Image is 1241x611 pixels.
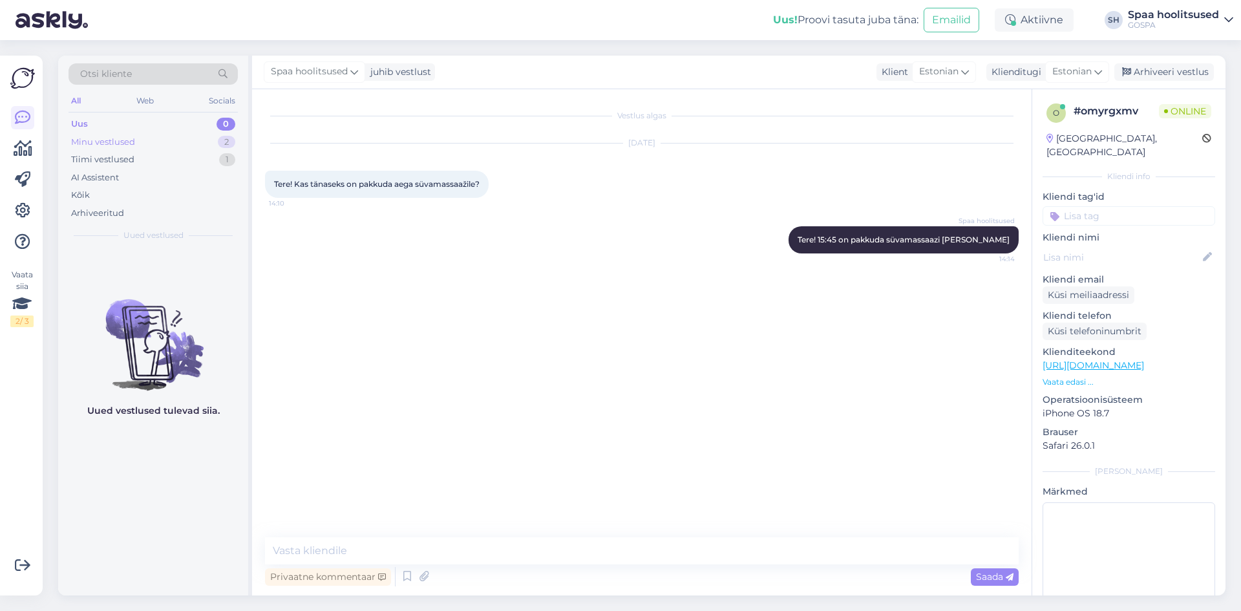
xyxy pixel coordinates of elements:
input: Lisa nimi [1043,250,1200,264]
div: # omyrgxmv [1074,103,1159,119]
img: No chats [58,276,248,392]
div: Küsi meiliaadressi [1043,286,1134,304]
p: Kliendi telefon [1043,309,1215,323]
div: [DATE] [265,137,1019,149]
p: Kliendi tag'id [1043,190,1215,204]
div: Klienditugi [986,65,1041,79]
p: Märkmed [1043,485,1215,498]
p: Uued vestlused tulevad siia. [87,404,220,418]
div: Uus [71,118,88,131]
span: Spaa hoolitsused [959,216,1015,226]
a: Spaa hoolitsusedGOSPA [1128,10,1233,30]
span: Otsi kliente [80,67,132,81]
span: Saada [976,571,1013,583]
div: Küsi telefoninumbrit [1043,323,1147,340]
div: Web [134,92,156,109]
div: Tiimi vestlused [71,153,134,166]
p: Klienditeekond [1043,345,1215,359]
div: 1 [219,153,235,166]
img: Askly Logo [10,66,35,91]
span: Spaa hoolitsused [271,65,348,79]
span: Tere! Kas tänaseks on pakkuda aega süvamassaažile? [274,179,480,189]
div: Aktiivne [995,8,1074,32]
div: Privaatne kommentaar [265,568,391,586]
a: [URL][DOMAIN_NAME] [1043,359,1144,371]
div: 0 [217,118,235,131]
div: Socials [206,92,238,109]
b: Uus! [773,14,798,26]
div: Arhiveeri vestlus [1114,63,1214,81]
span: 14:14 [966,254,1015,264]
span: Online [1159,104,1211,118]
div: Spaa hoolitsused [1128,10,1219,20]
p: Vaata edasi ... [1043,376,1215,388]
div: Minu vestlused [71,136,135,149]
span: Estonian [919,65,959,79]
p: Kliendi nimi [1043,231,1215,244]
p: iPhone OS 18.7 [1043,407,1215,420]
span: o [1053,108,1059,118]
span: Estonian [1052,65,1092,79]
span: Tere! 15:45 on pakkuda süvamassaazi [PERSON_NAME] [798,235,1010,244]
div: [GEOGRAPHIC_DATA], [GEOGRAPHIC_DATA] [1046,132,1202,159]
input: Lisa tag [1043,206,1215,226]
div: juhib vestlust [365,65,431,79]
div: Vaata siia [10,269,34,327]
p: Operatsioonisüsteem [1043,393,1215,407]
div: SH [1105,11,1123,29]
div: 2 [218,136,235,149]
p: Safari 26.0.1 [1043,439,1215,453]
div: [PERSON_NAME] [1043,466,1215,477]
div: Vestlus algas [265,110,1019,122]
button: Emailid [924,8,979,32]
div: Proovi tasuta juba täna: [773,12,918,28]
div: All [69,92,83,109]
span: Uued vestlused [123,230,184,241]
div: Kõik [71,189,90,202]
span: 14:10 [269,198,317,208]
div: Arhiveeritud [71,207,124,220]
div: Klient [876,65,908,79]
p: Kliendi email [1043,273,1215,286]
div: AI Assistent [71,171,119,184]
p: Brauser [1043,425,1215,439]
div: 2 / 3 [10,316,34,327]
div: GOSPA [1128,20,1219,30]
div: Kliendi info [1043,171,1215,182]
